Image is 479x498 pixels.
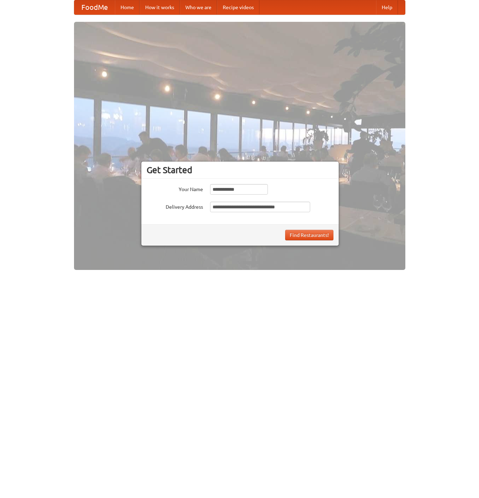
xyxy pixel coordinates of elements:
a: FoodMe [74,0,115,14]
a: How it works [140,0,180,14]
label: Your Name [147,184,203,193]
button: Find Restaurants! [285,230,333,240]
a: Who we are [180,0,217,14]
a: Recipe videos [217,0,259,14]
h3: Get Started [147,165,333,175]
label: Delivery Address [147,202,203,210]
a: Help [376,0,398,14]
a: Home [115,0,140,14]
